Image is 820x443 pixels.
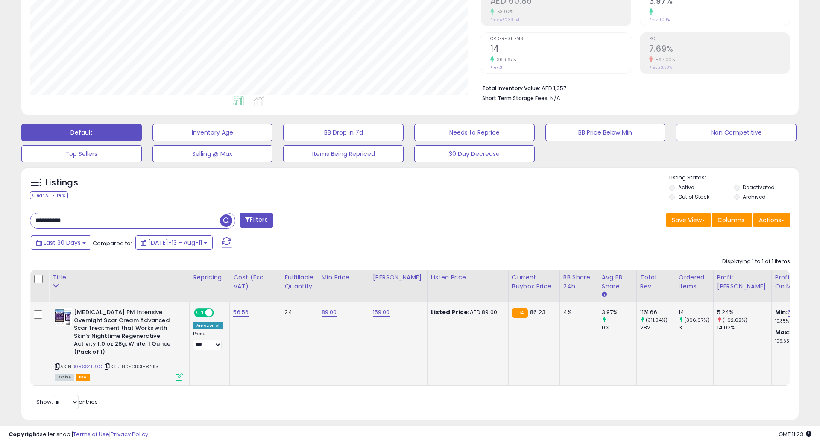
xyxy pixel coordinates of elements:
[103,363,158,370] span: | SKU: N0-GBCL-8NK3
[494,9,514,15] small: 53.92%
[55,308,72,326] img: 51wC2bOLWnL._SL40_.jpg
[775,308,788,316] b: Min:
[283,124,404,141] button: BB Drop in 7d
[722,258,790,266] div: Displaying 1 to 1 of 1 items
[74,308,178,358] b: [MEDICAL_DATA] PM Intensive Overnight Scar Cream Advanced Scar Treatment that Works with Skin's N...
[550,94,560,102] span: N/A
[490,17,519,22] small: Prev: AED 39.54
[640,308,675,316] div: 1161.66
[9,431,148,439] div: seller snap | |
[193,331,223,350] div: Preset:
[431,273,505,282] div: Listed Price
[53,273,186,282] div: Title
[790,328,805,337] a: 40.96
[135,235,213,250] button: [DATE]-13 - Aug-11
[93,239,132,247] span: Compared to:
[679,308,713,316] div: 14
[44,238,81,247] span: Last 30 Days
[76,374,90,381] span: FBA
[563,308,592,316] div: 4%
[414,124,535,141] button: Needs to Reprice
[602,308,636,316] div: 3.97%
[240,213,273,228] button: Filters
[788,308,799,317] a: 6.90
[530,308,545,316] span: 86.23
[195,309,205,317] span: ON
[646,317,668,323] small: (311.94%)
[649,65,672,70] small: Prev: 23.30%
[512,273,556,291] div: Current Buybox Price
[717,324,771,332] div: 14.02%
[373,273,424,282] div: [PERSON_NAME]
[414,145,535,162] button: 30 Day Decrease
[779,430,811,438] span: 2025-09-11 11:23 GMT
[431,308,470,316] b: Listed Price:
[669,174,798,182] p: Listing States:
[284,273,314,291] div: Fulfillable Quantity
[193,322,223,329] div: Amazon AI
[653,56,675,63] small: -67.00%
[679,273,710,291] div: Ordered Items
[640,273,671,291] div: Total Rev.
[649,37,790,41] span: ROI
[723,317,747,323] small: (-62.62%)
[36,398,98,406] span: Show: entries
[284,308,311,316] div: 24
[602,273,633,291] div: Avg BB Share
[55,308,183,380] div: ASIN:
[482,85,540,92] b: Total Inventory Value:
[45,177,78,189] h5: Listings
[640,324,675,332] div: 282
[563,273,594,291] div: BB Share 24h.
[31,235,91,250] button: Last 30 Days
[494,56,516,63] small: 366.67%
[73,430,109,438] a: Terms of Use
[717,308,771,316] div: 5.24%
[512,308,528,318] small: FBA
[649,17,670,22] small: Prev: 0.00%
[717,273,768,291] div: Profit [PERSON_NAME]
[148,238,202,247] span: [DATE]-13 - Aug-11
[679,324,713,332] div: 3
[753,213,790,227] button: Actions
[743,184,775,191] label: Deactivated
[602,324,636,332] div: 0%
[283,145,404,162] button: Items Being Repriced
[678,184,694,191] label: Active
[482,82,784,93] li: AED 1,357
[743,193,766,200] label: Archived
[602,291,607,299] small: Avg BB Share.
[482,94,549,102] b: Short Term Storage Fees:
[152,145,273,162] button: Selling @ Max
[490,44,631,56] h2: 14
[21,145,142,162] button: Top Sellers
[233,308,249,317] a: 56.56
[649,44,790,56] h2: 7.69%
[490,65,502,70] small: Prev: 3
[21,124,142,141] button: Default
[111,430,148,438] a: Privacy Policy
[193,273,226,282] div: Repricing
[55,374,74,381] span: All listings currently available for purchase on Amazon
[373,308,390,317] a: 159.00
[233,273,277,291] div: Cost (Exc. VAT)
[72,363,102,370] a: B08SS4TJ9C
[213,309,226,317] span: OFF
[678,193,709,200] label: Out of Stock
[545,124,666,141] button: BB Price Below Min
[322,308,337,317] a: 89.00
[775,328,790,336] b: Max:
[9,430,40,438] strong: Copyright
[676,124,797,141] button: Non Competitive
[717,216,744,224] span: Columns
[712,213,752,227] button: Columns
[152,124,273,141] button: Inventory Age
[684,317,709,323] small: (366.67%)
[431,308,502,316] div: AED 89.00
[322,273,366,282] div: Min Price
[666,213,711,227] button: Save View
[30,191,68,199] div: Clear All Filters
[490,37,631,41] span: Ordered Items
